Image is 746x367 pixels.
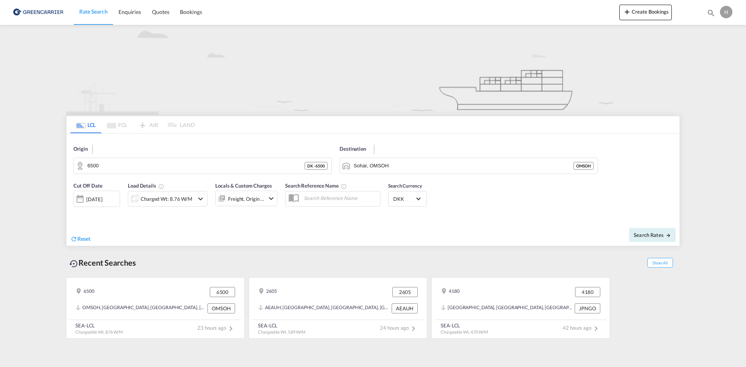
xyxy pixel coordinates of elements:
[441,287,460,297] div: 4180
[441,322,488,329] div: SEA-LCL
[70,116,101,133] md-tab-item: LCL
[75,329,123,334] span: Chargeable Wt. 8.76 W/M
[86,196,102,203] div: [DATE]
[409,324,418,333] md-icon: icon-chevron-right
[152,9,169,15] span: Quotes
[629,228,676,242] button: Search Ratesicon-arrow-right
[258,287,277,297] div: 2605
[634,232,671,238] span: Search Rates
[210,287,235,297] div: 6500
[575,287,600,297] div: 4180
[215,191,277,206] div: Freight Origin Destinationicon-chevron-down
[158,183,164,190] md-icon: Chargeable Weight
[258,329,305,334] span: Chargeable Wt. 5.89 W/M
[647,258,673,268] span: Show All
[666,233,671,238] md-icon: icon-arrow-right
[77,235,91,242] span: Reset
[87,160,305,172] input: Search by Door
[73,191,120,207] div: [DATE]
[258,322,305,329] div: SEA-LCL
[215,183,272,189] span: Locals & Custom Charges
[228,193,265,204] div: Freight Origin Destination
[66,277,245,339] recent-search-card: 6500 6500OMSOH, [GEOGRAPHIC_DATA], [GEOGRAPHIC_DATA], [GEOGRAPHIC_DATA], [GEOGRAPHIC_DATA] OMSOHS...
[441,303,573,313] div: JPNGO, Nagoya, Aichi, Japan, Greater China & Far East Asia, Asia Pacific
[622,7,632,16] md-icon: icon-plus 400-fg
[12,3,64,21] img: b0b18ec08afe11efb1d4932555f5f09d.png
[70,235,77,242] md-icon: icon-refresh
[380,325,418,331] span: 24 hours ago
[207,303,235,313] div: OMSOH
[73,206,79,217] md-datepicker: Select
[69,259,78,268] md-icon: icon-backup-restore
[285,183,347,189] span: Search Reference Name
[70,235,91,244] div: icon-refreshReset
[392,287,418,297] div: 2605
[563,325,601,331] span: 42 hours ago
[392,193,423,204] md-select: Select Currency: kr DKKDenmark Krone
[591,324,601,333] md-icon: icon-chevron-right
[141,193,192,204] div: Charged Wt: 8.76 W/M
[128,183,164,189] span: Load Details
[196,194,205,204] md-icon: icon-chevron-down
[66,134,680,246] div: Origin 6500Destination Sohar, OMSOHCut Off Date [DATE]SelectLoad DetailsChargeable WeightCharged ...
[66,25,680,115] img: new-LCL.png
[180,9,202,15] span: Bookings
[441,329,488,334] span: Chargeable Wt. 4.70 W/M
[575,303,600,313] div: JPNGO
[619,5,672,20] button: icon-plus 400-fgCreate Bookings
[73,145,87,153] span: Origin
[249,277,427,339] recent-search-card: 2605 2605AEAUH, [GEOGRAPHIC_DATA], [GEOGRAPHIC_DATA], [GEOGRAPHIC_DATA], [GEOGRAPHIC_DATA] AEAUHS...
[392,303,418,313] div: AEAUH
[300,192,380,204] input: Search Reference Name
[128,191,207,207] div: Charged Wt: 8.76 W/Micon-chevron-down
[79,8,108,15] span: Rate Search
[393,195,415,202] span: DKK
[354,160,573,172] input: Search by Port
[74,158,331,174] md-input-container: 6500
[267,194,276,203] md-icon: icon-chevron-down
[707,9,715,20] div: icon-magnify
[75,322,123,329] div: SEA-LCL
[119,9,141,15] span: Enquiries
[707,9,715,17] md-icon: icon-magnify
[73,183,103,189] span: Cut Off Date
[388,183,422,189] span: Search Currency
[258,303,390,313] div: AEAUH, Abu Dhabi, United Arab Emirates, Middle East, Middle East
[720,6,732,18] div: H
[341,183,347,190] md-icon: Your search will be saved by the below given name
[340,158,598,174] md-input-container: Sohar, OMSOH
[573,162,594,170] div: OMSOH
[226,324,235,333] md-icon: icon-chevron-right
[307,163,325,169] span: DK - 6500
[340,145,366,153] span: Destination
[197,325,235,331] span: 23 hours ago
[70,116,195,133] md-pagination-wrapper: Use the left and right arrow keys to navigate between tabs
[76,287,94,297] div: 6500
[66,254,139,271] div: Recent Searches
[76,303,206,313] div: OMSOH, Sohar, Oman, Middle East, Middle East
[431,277,610,339] recent-search-card: 4180 4180[GEOGRAPHIC_DATA], [GEOGRAPHIC_DATA], [GEOGRAPHIC_DATA], [GEOGRAPHIC_DATA], [GEOGRAPHIC_...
